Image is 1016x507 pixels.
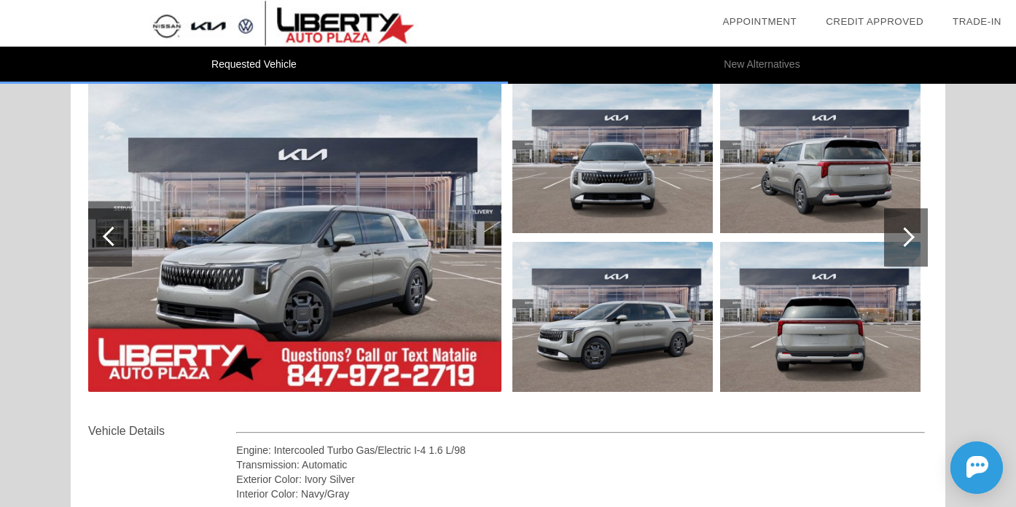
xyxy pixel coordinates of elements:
[720,83,921,233] img: image.aspx
[512,83,713,233] img: image.aspx
[236,487,925,501] div: Interior Color: Navy/Gray
[720,242,921,392] img: image.aspx
[236,457,925,472] div: Transmission: Automatic
[722,16,797,27] a: Appointment
[88,83,501,392] img: image.aspx
[88,422,236,440] div: Vehicle Details
[885,428,1016,507] iframe: Chat Assistance
[236,472,925,487] div: Exterior Color: Ivory Silver
[508,47,1016,84] li: New Alternatives
[953,16,1001,27] a: Trade-In
[236,443,925,457] div: Engine: Intercooled Turbo Gas/Electric I-4 1.6 L/98
[512,242,713,392] img: image.aspx
[826,16,923,27] a: Credit Approved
